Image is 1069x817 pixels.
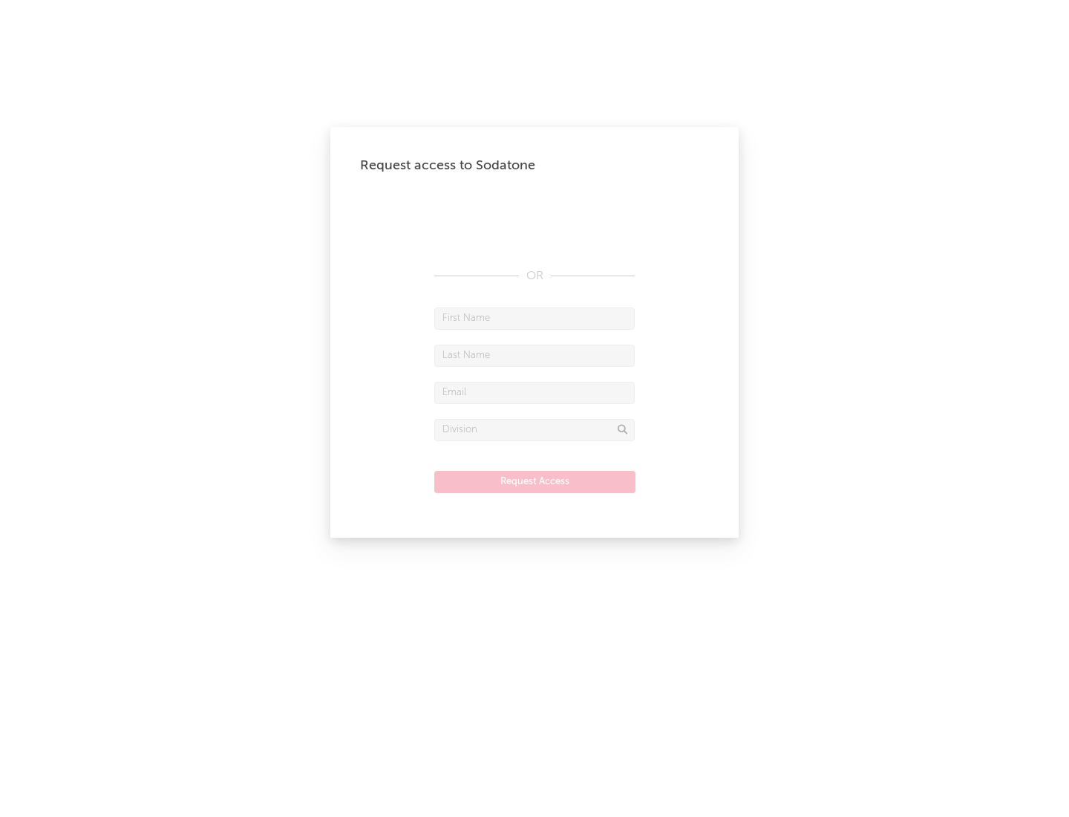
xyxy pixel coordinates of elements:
div: OR [434,267,635,285]
div: Request access to Sodatone [360,157,709,175]
input: First Name [434,307,635,330]
input: Division [434,419,635,441]
input: Email [434,382,635,404]
input: Last Name [434,345,635,367]
button: Request Access [434,471,635,493]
